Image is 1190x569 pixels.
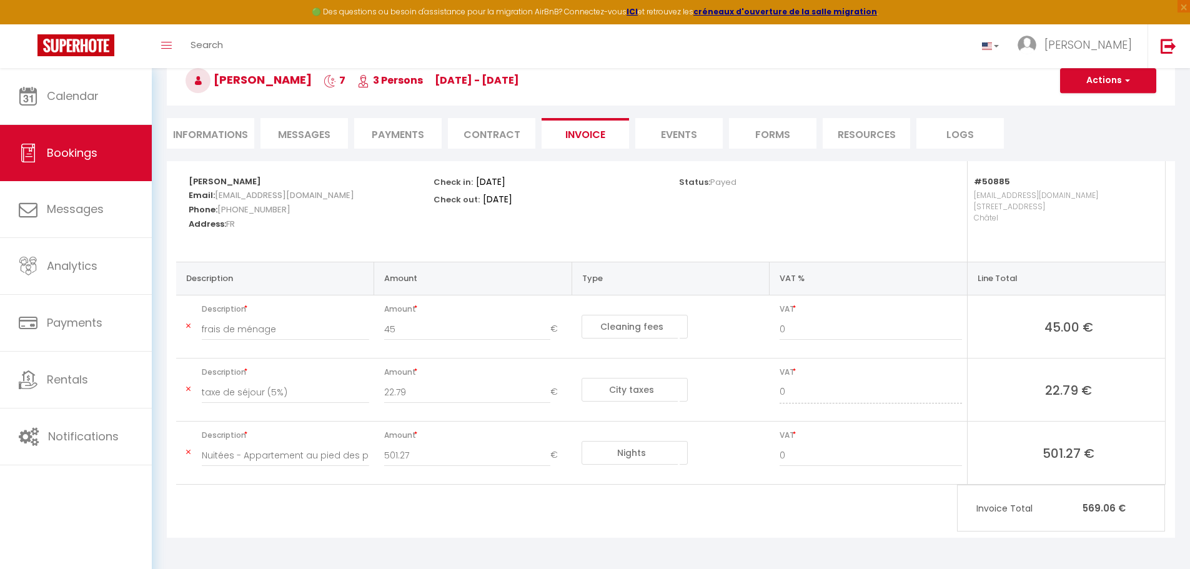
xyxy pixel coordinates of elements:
span: Payments [47,315,102,330]
span: Amount [384,300,567,318]
img: ... [1018,36,1036,54]
span: [PERSON_NAME] [186,72,312,87]
span: VAT [780,427,962,444]
span: Notifications [48,428,119,444]
li: Informations [167,118,254,149]
span: € [550,381,567,403]
span: Payed [710,176,736,188]
th: Amount [374,262,572,295]
span: 501.27 € [978,444,1160,462]
span: VAT [780,300,962,318]
span: Invoice Total [976,502,1083,515]
a: créneaux d'ouverture de la salle migration [693,6,877,17]
li: Resources [823,118,910,149]
a: ICI [627,6,638,17]
li: Contract [448,118,535,149]
span: Messages [47,201,104,217]
span: 45.00 € [978,318,1160,335]
th: Description [176,262,374,295]
span: [DATE] - [DATE] [435,73,519,87]
strong: Email: [189,189,215,201]
span: € [550,444,567,467]
strong: [PERSON_NAME] [189,176,261,187]
img: Super Booking [37,34,114,56]
p: Check out: [434,191,480,205]
p: Check in: [434,174,473,188]
span: [EMAIL_ADDRESS][DOMAIN_NAME] [215,186,354,204]
img: logout [1161,38,1176,54]
p: [EMAIL_ADDRESS][DOMAIN_NAME] [STREET_ADDRESS] Châtel [974,187,1153,249]
th: Type [572,262,770,295]
span: 3 Persons [357,73,423,87]
p: Status: [679,174,736,188]
span: Rentals [47,372,88,387]
span: Amount [384,364,567,381]
span: 7 [324,73,345,87]
p: 569.06 € [958,495,1164,522]
a: Search [181,24,232,68]
strong: Address: [189,218,226,230]
span: Description [202,427,369,444]
span: Analytics [47,258,97,274]
span: Amount [384,427,567,444]
li: Logs [916,118,1004,149]
span: Messages [278,127,330,142]
span: [PERSON_NAME] [1044,37,1132,52]
span: Description [202,300,369,318]
th: VAT % [770,262,968,295]
span: € [550,318,567,340]
button: Ouvrir le widget de chat LiveChat [10,5,47,42]
li: Invoice [542,118,629,149]
span: 22.79 € [978,381,1160,398]
th: Line Total [967,262,1165,295]
strong: Phone: [189,204,217,215]
span: Search [191,38,223,51]
strong: #50885 [974,176,1010,187]
span: Calendar [47,88,99,104]
span: Description [202,364,369,381]
a: ... [PERSON_NAME] [1008,24,1148,68]
span: FR [226,215,235,233]
li: Forms [729,118,816,149]
li: Events [635,118,723,149]
button: Actions [1060,68,1156,93]
span: Bookings [47,145,97,161]
li: Payments [354,118,442,149]
span: VAT [780,364,962,381]
span: [PHONE_NUMBER] [217,200,290,219]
